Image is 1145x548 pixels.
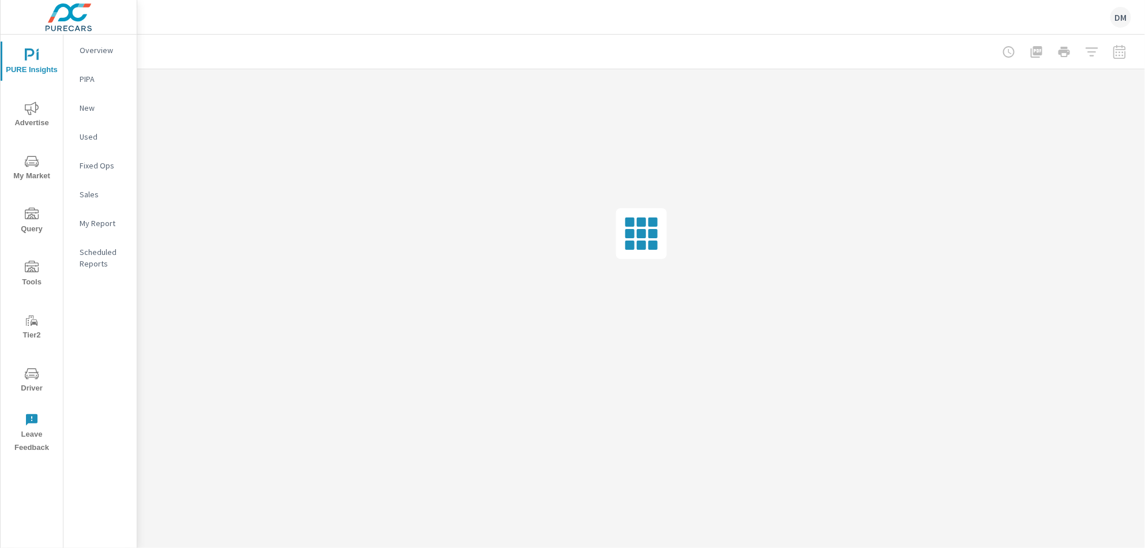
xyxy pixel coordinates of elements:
span: My Market [4,155,59,183]
p: Sales [80,189,127,200]
p: Fixed Ops [80,160,127,171]
div: nav menu [1,35,63,459]
span: Advertise [4,102,59,130]
span: Tier2 [4,314,59,342]
p: New [80,102,127,114]
div: PIPA [63,70,137,88]
span: Query [4,208,59,236]
div: Sales [63,186,137,203]
span: Leave Feedback [4,413,59,455]
div: My Report [63,215,137,232]
p: Used [80,131,127,142]
span: PURE Insights [4,48,59,77]
p: PIPA [80,73,127,85]
div: DM [1110,7,1131,28]
p: Scheduled Reports [80,246,127,269]
p: Overview [80,44,127,56]
div: Scheduled Reports [63,243,137,272]
div: New [63,99,137,117]
span: Driver [4,367,59,395]
div: Overview [63,42,137,59]
div: Used [63,128,137,145]
div: Fixed Ops [63,157,137,174]
p: My Report [80,217,127,229]
span: Tools [4,261,59,289]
